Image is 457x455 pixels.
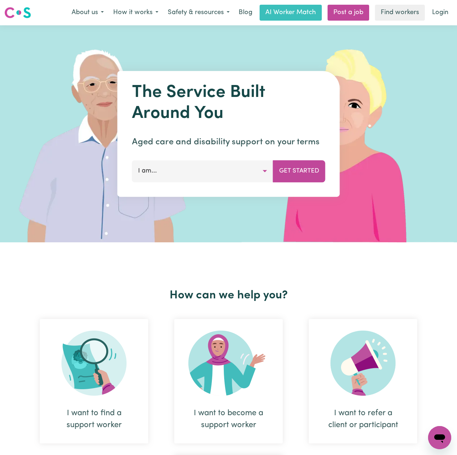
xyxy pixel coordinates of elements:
button: Safety & resources [163,5,234,20]
img: Become Worker [188,331,269,396]
button: Get Started [273,160,325,182]
img: Search [61,331,127,396]
a: Login [428,5,453,21]
button: About us [67,5,108,20]
img: Refer [330,331,396,396]
div: I want to refer a client or participant [326,407,400,431]
a: Post a job [328,5,369,21]
div: I want to become a support worker [174,319,283,443]
h2: How can we help you? [27,289,430,302]
img: Careseekers logo [4,6,31,19]
a: AI Worker Match [260,5,322,21]
iframe: Button to launch messaging window [428,426,451,449]
button: I am... [132,160,273,182]
div: I want to find a support worker [40,319,148,443]
a: Careseekers logo [4,4,31,21]
h1: The Service Built Around You [132,82,325,124]
div: I want to become a support worker [192,407,265,431]
p: Aged care and disability support on your terms [132,136,325,149]
div: I want to refer a client or participant [309,319,417,443]
div: I want to find a support worker [57,407,131,431]
a: Find workers [375,5,425,21]
button: How it works [108,5,163,20]
a: Blog [234,5,257,21]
